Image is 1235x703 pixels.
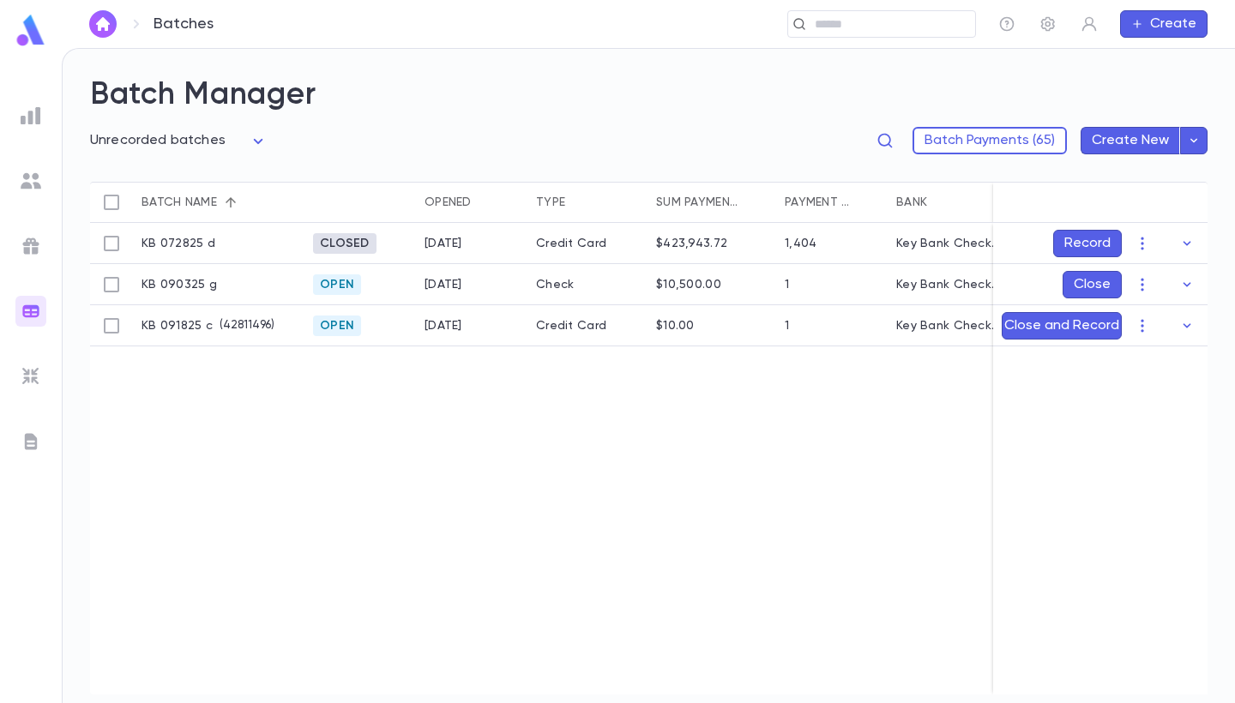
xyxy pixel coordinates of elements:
div: Bank [888,182,1008,223]
div: 1 [785,278,789,291]
div: Opened [416,182,527,223]
div: 9/3/2025 [425,278,462,291]
div: Payment qty [785,182,852,223]
p: ( 42811496 ) [213,317,274,334]
div: Credit Card [527,305,648,346]
div: 1,404 [785,237,816,250]
div: Opened [425,182,472,223]
div: Payment qty [776,182,888,223]
button: Sort [565,189,593,216]
div: 9/18/2025 [425,319,462,333]
div: Key Bank Checking [896,237,999,250]
span: Closed [313,237,377,250]
div: 1 [785,319,789,333]
div: 7/28/2025 [425,237,462,250]
img: batches_gradient.0a22e14384a92aa4cd678275c0c39cc4.svg [21,301,41,321]
div: $10,500.00 [656,278,721,291]
div: Batch name [142,182,217,223]
button: Close [1063,271,1122,298]
span: Open [313,319,361,333]
p: Batches [154,15,214,33]
span: Open [313,278,361,291]
div: Check [527,264,648,305]
button: Sort [217,189,244,216]
span: Unrecorded batches [90,134,226,147]
button: Batch Payments (65) [913,127,1067,154]
div: Key Bank Checking [896,278,999,291]
p: KB 091825 c [142,319,213,333]
button: Record [1053,230,1122,257]
div: Batch name [133,182,304,223]
img: home_white.a664292cf8c1dea59945f0da9f25487c.svg [93,17,113,31]
img: students_grey.60c7aba0da46da39d6d829b817ac14fc.svg [21,171,41,191]
div: Key Bank Checking [896,319,999,333]
div: Type [527,182,648,223]
div: Closed 7/28/2025 [313,233,377,254]
img: campaigns_grey.99e729a5f7ee94e3726e6486bddda8f1.svg [21,236,41,256]
div: Sum payments [648,182,776,223]
button: Create New [1081,127,1180,154]
img: reports_grey.c525e4749d1bce6a11f5fe2a8de1b229.svg [21,105,41,126]
img: imports_grey.530a8a0e642e233f2baf0ef88e8c9fcb.svg [21,366,41,387]
button: Sort [740,189,768,216]
button: Sort [927,189,955,216]
p: KB 072825 d [142,237,215,250]
button: Sort [472,189,499,216]
button: Close and Record [1002,312,1122,339]
div: Credit Card [527,223,648,264]
div: Unrecorded batches [90,128,268,154]
div: $10.00 [656,319,695,333]
h2: Batch Manager [90,76,1208,114]
img: logo [14,14,48,47]
p: KB 090325 g [142,278,217,291]
button: Create [1120,10,1208,38]
div: Bank [896,182,927,223]
div: $423,943.72 [656,237,727,250]
button: Sort [852,189,879,216]
div: Sum payments [656,182,740,223]
img: letters_grey.7941b92b52307dd3b8a917253454ce1c.svg [21,431,41,452]
div: Type [536,182,565,223]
